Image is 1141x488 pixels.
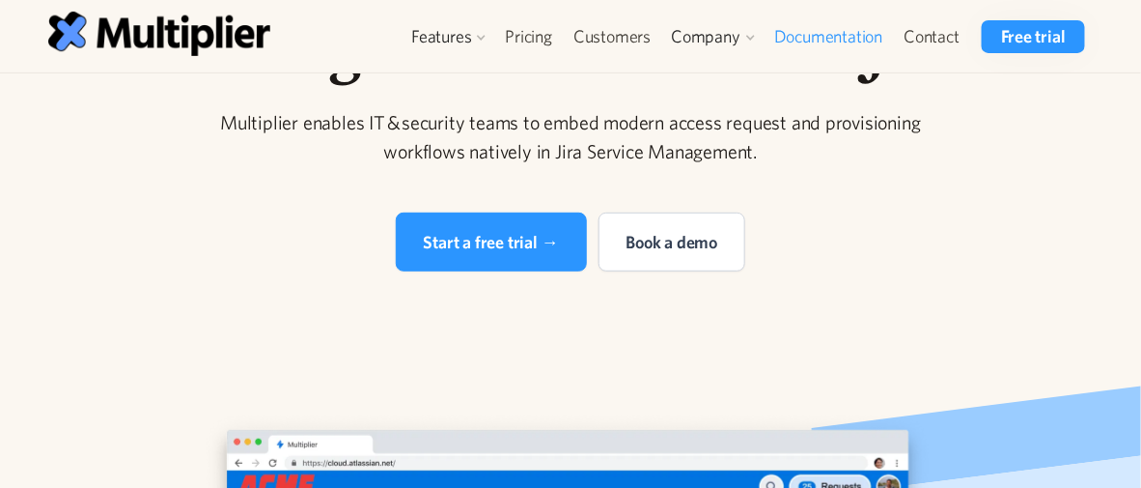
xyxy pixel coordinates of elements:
[626,229,718,255] div: Book a demo
[411,25,471,48] div: Features
[764,20,893,53] a: Documentation
[424,229,559,255] div: Start a free trial →
[495,20,564,53] a: Pricing
[396,213,587,272] a: Start a free trial →
[661,20,764,53] div: Company
[598,213,746,272] a: Book a demo
[563,20,661,53] a: Customers
[671,25,740,48] div: Company
[982,20,1085,53] a: Free trial
[402,20,494,53] div: Features
[200,108,941,166] div: Multiplier enables IT & security teams to embed modern access request and provisioning workflows ...
[893,20,970,53] a: Contact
